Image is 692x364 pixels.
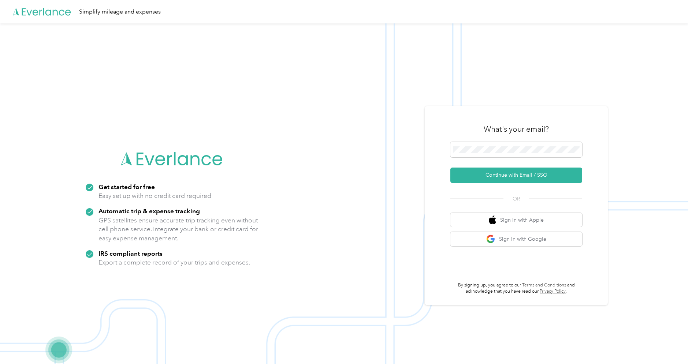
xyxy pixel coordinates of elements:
[79,7,161,16] div: Simplify mileage and expenses
[98,191,211,200] p: Easy set up with no credit card required
[98,258,250,267] p: Export a complete record of your trips and expenses.
[98,183,155,191] strong: Get started for free
[98,207,200,215] strong: Automatic trip & expense tracking
[98,249,163,257] strong: IRS compliant reports
[450,213,582,227] button: apple logoSign in with Apple
[450,232,582,246] button: google logoSign in with Google
[450,282,582,295] p: By signing up, you agree to our and acknowledge that you have read our .
[486,234,495,244] img: google logo
[651,323,692,364] iframe: Everlance-gr Chat Button Frame
[484,124,549,134] h3: What's your email?
[503,195,529,203] span: OR
[98,216,258,243] p: GPS satellites ensure accurate trip tracking even without cell phone service. Integrate your bank...
[450,168,582,183] button: Continue with Email / SSO
[489,215,496,225] img: apple logo
[522,282,566,288] a: Terms and Conditions
[540,289,566,294] a: Privacy Policy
